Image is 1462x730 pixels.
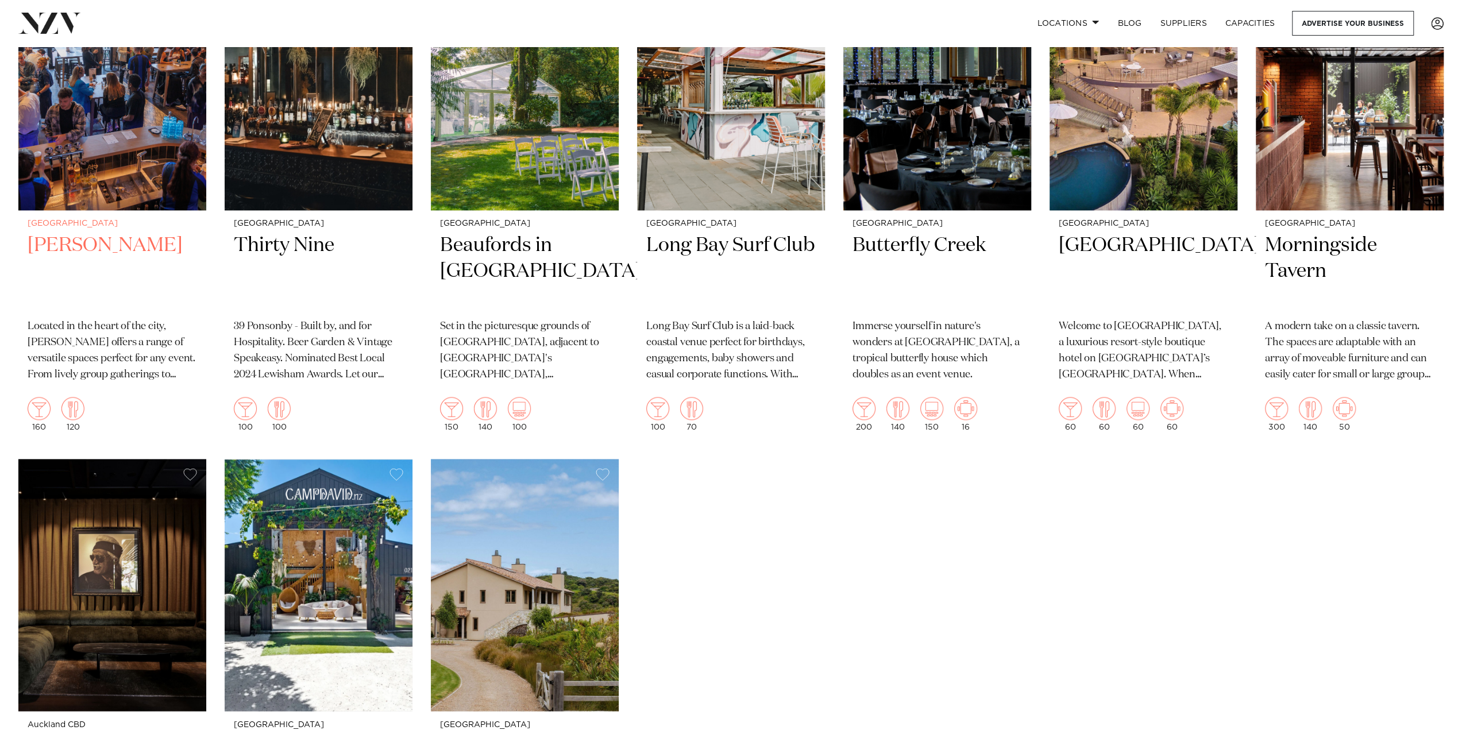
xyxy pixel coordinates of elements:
[1127,397,1149,420] img: theatre.png
[61,397,84,431] div: 120
[1265,233,1434,310] h2: Morningside Tavern
[440,319,610,383] p: Set in the picturesque grounds of [GEOGRAPHIC_DATA], adjacent to [GEOGRAPHIC_DATA]'s [GEOGRAPHIC_...
[28,219,197,228] small: [GEOGRAPHIC_DATA]
[508,397,531,420] img: theatre.png
[680,397,703,420] img: dining.png
[474,397,497,420] img: dining.png
[852,233,1022,310] h2: Butterfly Creek
[646,233,816,310] h2: Long Bay Surf Club
[1265,219,1434,228] small: [GEOGRAPHIC_DATA]
[440,397,463,431] div: 150
[28,233,197,310] h2: [PERSON_NAME]
[680,397,703,431] div: 70
[1108,11,1151,36] a: BLOG
[1151,11,1216,36] a: SUPPLIERS
[268,397,291,431] div: 100
[28,397,51,420] img: cocktail.png
[1028,11,1108,36] a: Locations
[234,219,403,228] small: [GEOGRAPHIC_DATA]
[1059,397,1082,431] div: 60
[852,397,875,431] div: 200
[28,397,51,431] div: 160
[1333,397,1356,420] img: meeting.png
[61,397,84,420] img: dining.png
[234,720,403,729] small: [GEOGRAPHIC_DATA]
[920,397,943,431] div: 150
[440,397,463,420] img: cocktail.png
[1059,233,1228,310] h2: [GEOGRAPHIC_DATA]
[440,720,610,729] small: [GEOGRAPHIC_DATA]
[1299,397,1322,420] img: dining.png
[852,397,875,420] img: cocktail.png
[28,319,197,383] p: Located in the heart of the city, [PERSON_NAME] offers a range of versatile spaces perfect for an...
[1299,397,1322,431] div: 140
[1160,397,1183,431] div: 60
[646,397,669,420] img: cocktail.png
[920,397,943,420] img: theatre.png
[268,397,291,420] img: dining.png
[440,219,610,228] small: [GEOGRAPHIC_DATA]
[1265,397,1288,420] img: cocktail.png
[440,233,610,310] h2: Beaufords in [GEOGRAPHIC_DATA]
[1059,219,1228,228] small: [GEOGRAPHIC_DATA]
[234,397,257,431] div: 100
[234,233,403,310] h2: Thirty Nine
[646,319,816,383] p: Long Bay Surf Club is a laid-back coastal venue perfect for birthdays, engagements, baby showers ...
[646,219,816,228] small: [GEOGRAPHIC_DATA]
[1059,397,1082,420] img: cocktail.png
[1059,319,1228,383] p: Welcome to [GEOGRAPHIC_DATA], a luxurious resort-style boutique hotel on [GEOGRAPHIC_DATA]’s [GEO...
[852,319,1022,383] p: Immerse yourself in nature's wonders at [GEOGRAPHIC_DATA], a tropical butterfly house which doubl...
[1093,397,1116,420] img: dining.png
[852,219,1022,228] small: [GEOGRAPHIC_DATA]
[886,397,909,420] img: dining.png
[1292,11,1414,36] a: Advertise your business
[234,319,403,383] p: 39 Ponsonby - Built by, and for Hospitality. Beer Garden & Vintage Speakeasy. Nominated Best Loca...
[1333,397,1356,431] div: 50
[646,397,669,431] div: 100
[954,397,977,420] img: meeting.png
[1265,397,1288,431] div: 300
[18,13,81,33] img: nzv-logo.png
[954,397,977,431] div: 16
[1127,397,1149,431] div: 60
[886,397,909,431] div: 140
[1160,397,1183,420] img: meeting.png
[1265,319,1434,383] p: A modern take on a classic tavern. The spaces are adaptable with an array of moveable furniture a...
[508,397,531,431] div: 100
[1093,397,1116,431] div: 60
[1216,11,1284,36] a: Capacities
[28,720,197,729] small: Auckland CBD
[234,397,257,420] img: cocktail.png
[474,397,497,431] div: 140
